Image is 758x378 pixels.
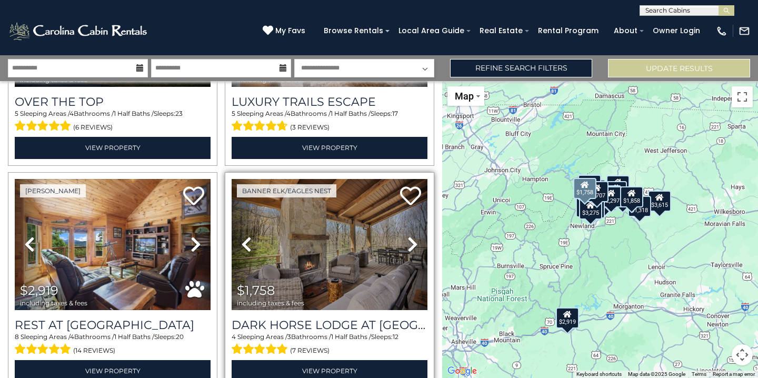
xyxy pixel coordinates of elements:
[606,175,630,196] div: $2,961
[392,110,398,117] span: 17
[620,186,643,207] div: $1,858
[232,137,427,158] a: View Property
[455,91,474,102] span: Map
[604,181,627,202] div: $2,292
[713,371,755,377] a: Report a map error
[556,307,579,329] div: $2,919
[114,333,154,341] span: 1 Half Baths /
[598,185,621,206] div: $2,032
[393,333,398,341] span: 12
[692,371,706,377] a: Terms (opens in new tab)
[445,364,480,378] a: Open this area in Google Maps (opens a new window)
[263,25,308,37] a: My Favs
[15,318,211,332] h3: Rest at Mountain Crest
[232,110,235,117] span: 5
[576,371,622,378] button: Keyboard shortcuts
[585,181,609,202] div: $3,707
[732,86,753,107] button: Toggle fullscreen view
[450,59,592,77] a: Refine Search Filters
[20,76,87,83] span: including taxes & fees
[447,86,484,106] button: Change map style
[237,76,304,83] span: including taxes & fees
[15,332,211,357] div: Sleeping Areas / Bathrooms / Sleeps:
[114,110,154,117] span: 1 Half Baths /
[576,196,599,217] div: $1,830
[73,121,113,134] span: (6 reviews)
[609,23,643,39] a: About
[600,186,623,207] div: $2,297
[579,198,602,220] div: $3,275
[20,283,58,298] span: $2,919
[287,333,291,341] span: 3
[15,179,211,310] img: thumbnail_164747674.jpeg
[732,344,753,365] button: Map camera controls
[232,109,427,134] div: Sleeping Areas / Bathrooms / Sleeps:
[232,95,427,109] a: Luxury Trails Escape
[183,185,204,208] a: Add to favorites
[15,95,211,109] a: Over The Top
[716,25,727,37] img: phone-regular-white.png
[608,59,750,77] button: Update Results
[15,137,211,158] a: View Property
[73,344,115,357] span: (14 reviews)
[237,283,275,298] span: $1,758
[175,110,183,117] span: 23
[15,110,18,117] span: 5
[533,23,604,39] a: Rental Program
[69,110,74,117] span: 4
[8,21,150,42] img: White-1-2.png
[232,179,427,310] img: thumbnail_164375637.jpeg
[290,121,330,134] span: (3 reviews)
[573,178,596,199] div: $1,758
[70,333,74,341] span: 4
[15,318,211,332] a: Rest at [GEOGRAPHIC_DATA]
[232,332,427,357] div: Sleeping Areas / Bathrooms / Sleeps:
[290,344,330,357] span: (7 reviews)
[578,175,601,196] div: $1,104
[237,300,304,306] span: including taxes & fees
[232,318,427,332] a: Dark Horse Lodge at [GEOGRAPHIC_DATA]
[474,23,528,39] a: Real Estate
[15,333,19,341] span: 8
[331,110,371,117] span: 1 Half Baths /
[232,318,427,332] h3: Dark Horse Lodge at Eagles Nest
[400,185,421,208] a: Add to favorites
[628,371,685,377] span: Map data ©2025 Google
[20,184,86,197] a: [PERSON_NAME]
[318,23,388,39] a: Browse Rentals
[275,25,305,36] span: My Favs
[648,191,671,212] div: $3,615
[739,25,750,37] img: mail-regular-white.png
[647,23,705,39] a: Owner Login
[286,110,291,117] span: 4
[445,364,480,378] img: Google
[232,333,236,341] span: 4
[176,333,184,341] span: 20
[15,109,211,134] div: Sleeping Areas / Bathrooms / Sleeps:
[20,300,87,306] span: including taxes & fees
[393,23,470,39] a: Local Area Guide
[331,333,371,341] span: 1 Half Baths /
[237,184,336,197] a: Banner Elk/Eagles Nest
